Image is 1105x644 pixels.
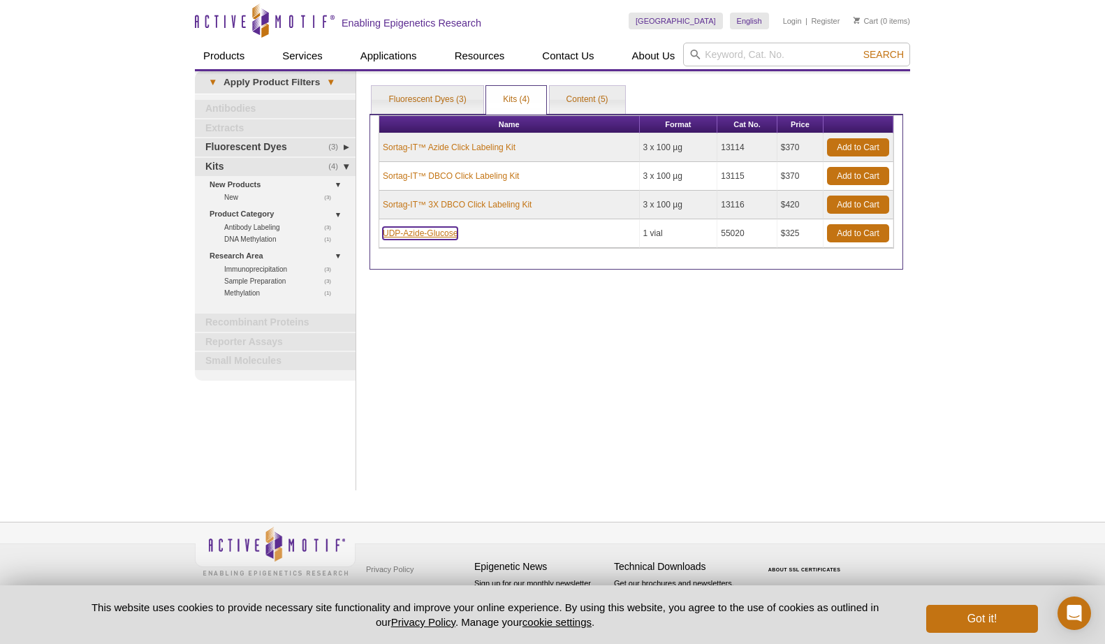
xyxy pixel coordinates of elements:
a: (1)Methylation [224,287,339,299]
input: Keyword, Cat. No. [683,43,910,66]
a: Fluorescent Dyes (3) [372,86,483,114]
a: (3)Sample Preparation [224,275,339,287]
h4: Technical Downloads [614,561,747,573]
span: (1) [324,233,339,245]
a: Add to Cart [827,224,889,242]
a: Research Area [210,249,347,263]
img: Active Motif, [195,522,356,579]
a: Add to Cart [827,196,889,214]
a: Extracts [195,119,356,138]
td: 13116 [717,191,777,219]
a: Recombinant Proteins [195,314,356,332]
a: (3)Immunoprecipitation [224,263,339,275]
button: Search [859,48,908,61]
td: 3 x 100 µg [640,133,718,162]
button: Got it! [926,605,1038,633]
a: Products [195,43,253,69]
img: Your Cart [854,17,860,24]
a: Content (5) [550,86,625,114]
p: This website uses cookies to provide necessary site functionality and improve your online experie... [67,600,903,629]
a: Add to Cart [827,167,889,185]
td: $370 [777,162,824,191]
h2: Enabling Epigenetics Research [342,17,481,29]
td: 13115 [717,162,777,191]
td: $420 [777,191,824,219]
span: ▾ [202,76,224,89]
th: Cat No. [717,116,777,133]
div: Open Intercom Messenger [1058,597,1091,630]
a: Small Molecules [195,352,356,370]
td: 1 vial [640,219,718,248]
span: (1) [324,287,339,299]
td: $325 [777,219,824,248]
a: Contact Us [534,43,602,69]
a: (3)Antibody Labeling [224,221,339,233]
span: Search [863,49,904,60]
span: (3) [324,191,339,203]
td: 3 x 100 µg [640,162,718,191]
a: Privacy Policy [363,559,417,580]
li: (0 items) [854,13,910,29]
li: | [805,13,807,29]
a: Login [783,16,802,26]
a: Sortag-IT™ DBCO Click Labeling Kit [383,170,519,182]
span: (3) [324,221,339,233]
span: (3) [324,263,339,275]
span: (4) [328,158,346,176]
a: Sortag-IT™ 3X DBCO Click Labeling Kit [383,198,532,211]
a: Reporter Assays [195,333,356,351]
table: Click to Verify - This site chose Symantec SSL for secure e-commerce and confidential communicati... [754,547,858,578]
a: Privacy Policy [391,616,455,628]
td: 3 x 100 µg [640,191,718,219]
a: Resources [446,43,513,69]
a: (1)DNA Methylation [224,233,339,245]
a: ▾Apply Product Filters▾ [195,71,356,94]
h4: Epigenetic News [474,561,607,573]
a: Add to Cart [827,138,889,156]
a: Antibodies [195,100,356,118]
td: $370 [777,133,824,162]
a: Kits (4) [486,86,546,114]
th: Format [640,116,718,133]
a: Applications [352,43,425,69]
a: ABOUT SSL CERTIFICATES [768,567,841,572]
span: (3) [324,275,339,287]
a: (4)Kits [195,158,356,176]
td: 55020 [717,219,777,248]
a: (3)Fluorescent Dyes [195,138,356,156]
a: About Us [624,43,684,69]
a: UDP-Azide-Glucose [383,227,458,240]
a: Product Category [210,207,347,221]
a: English [730,13,769,29]
span: ▾ [320,76,342,89]
p: Sign up for our monthly newsletter highlighting recent publications in the field of epigenetics. [474,578,607,625]
button: cookie settings [522,616,592,628]
p: Get our brochures and newsletters, or request them by mail. [614,578,747,613]
a: (3)New [224,191,339,203]
th: Price [777,116,824,133]
a: Terms & Conditions [363,580,436,601]
a: Cart [854,16,878,26]
a: Sortag-IT™ Azide Click Labeling Kit [383,141,515,154]
a: Services [274,43,331,69]
td: 13114 [717,133,777,162]
th: Name [379,116,640,133]
span: (3) [328,138,346,156]
a: [GEOGRAPHIC_DATA] [629,13,723,29]
a: New Products [210,177,347,192]
a: Register [811,16,840,26]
